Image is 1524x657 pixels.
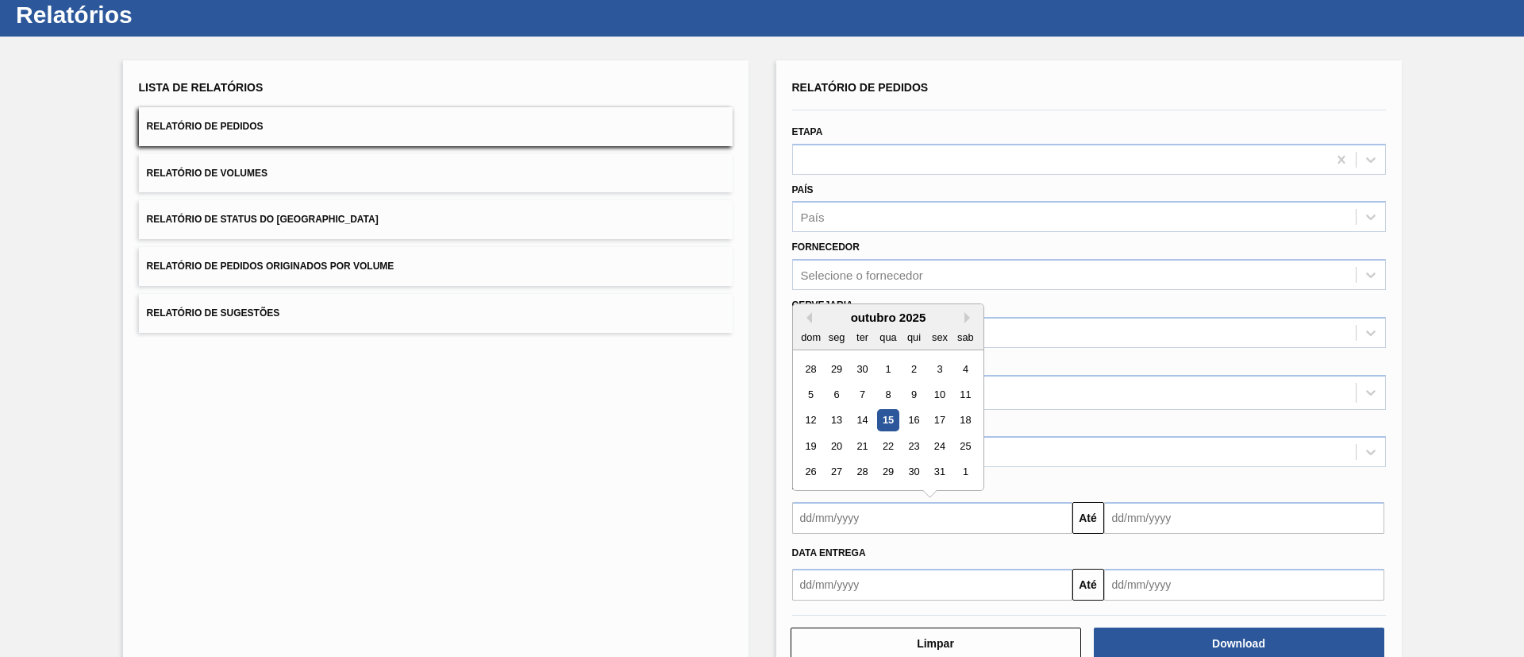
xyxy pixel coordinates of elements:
span: Relatório de Pedidos Originados por Volume [147,261,394,272]
div: Choose segunda-feira, 29 de setembro de 2025 [825,358,847,380]
button: Next Month [964,312,976,323]
div: Choose terça-feira, 21 de outubro de 2025 [851,435,872,457]
div: Choose segunda-feira, 6 de outubro de 2025 [825,384,847,405]
div: Choose quarta-feira, 15 de outubro de 2025 [877,410,899,431]
label: Etapa [792,126,823,137]
div: Choose sábado, 1 de novembro de 2025 [954,462,976,483]
div: qua [877,327,899,348]
span: Relatório de Sugestões [147,307,280,319]
div: outubro 2025 [793,311,983,324]
label: Fornecedor [792,242,860,253]
span: Relatório de Volumes [147,168,267,179]
span: Relatório de Pedidos [147,121,264,132]
button: Relatório de Sugestões [139,294,733,333]
input: dd/mm/yyyy [792,502,1072,534]
button: Até [1072,569,1104,601]
div: Choose domingo, 12 de outubro de 2025 [800,410,822,431]
button: Relatório de Pedidos Originados por Volume [139,247,733,286]
div: dom [800,327,822,348]
div: Choose sábado, 11 de outubro de 2025 [954,384,976,405]
div: Choose quarta-feira, 8 de outubro de 2025 [877,384,899,405]
div: Choose sexta-feira, 24 de outubro de 2025 [929,435,950,457]
div: Choose quarta-feira, 1 de outubro de 2025 [877,358,899,380]
span: Lista de Relatórios [139,81,264,94]
div: qui [902,327,924,348]
div: seg [825,327,847,348]
div: Choose sexta-feira, 10 de outubro de 2025 [929,384,950,405]
div: Choose quinta-feira, 23 de outubro de 2025 [902,435,924,457]
button: Até [1072,502,1104,534]
div: month 2025-10 [798,356,978,485]
div: Choose domingo, 26 de outubro de 2025 [800,462,822,483]
div: Choose quinta-feira, 30 de outubro de 2025 [902,462,924,483]
div: ter [851,327,872,348]
button: Previous Month [801,312,812,323]
div: Choose terça-feira, 28 de outubro de 2025 [851,462,872,483]
label: País [792,184,814,195]
h1: Relatórios [16,6,298,24]
div: Choose domingo, 5 de outubro de 2025 [800,384,822,405]
div: Choose quinta-feira, 16 de outubro de 2025 [902,410,924,431]
div: Choose sexta-feira, 17 de outubro de 2025 [929,410,950,431]
span: Relatório de Status do [GEOGRAPHIC_DATA] [147,214,379,225]
div: Selecione o fornecedor [801,269,923,282]
div: Choose sábado, 4 de outubro de 2025 [954,358,976,380]
div: Choose quarta-feira, 22 de outubro de 2025 [877,435,899,457]
div: Choose quinta-feira, 9 de outubro de 2025 [902,384,924,405]
div: sex [929,327,950,348]
div: Choose segunda-feira, 20 de outubro de 2025 [825,435,847,457]
button: Relatório de Status do [GEOGRAPHIC_DATA] [139,200,733,239]
div: Choose sexta-feira, 3 de outubro de 2025 [929,358,950,380]
span: Relatório de Pedidos [792,81,929,94]
span: Data Entrega [792,547,866,558]
div: Choose sábado, 18 de outubro de 2025 [954,410,976,431]
input: dd/mm/yyyy [1104,569,1384,601]
div: Choose quarta-feira, 29 de outubro de 2025 [877,462,899,483]
div: Choose terça-feira, 30 de setembro de 2025 [851,358,872,380]
button: Relatório de Volumes [139,154,733,193]
button: Relatório de Pedidos [139,107,733,146]
div: Choose domingo, 28 de setembro de 2025 [800,358,822,380]
div: Choose quinta-feira, 2 de outubro de 2025 [902,358,924,380]
input: dd/mm/yyyy [1104,502,1384,534]
div: País [801,211,825,224]
div: Choose terça-feira, 14 de outubro de 2025 [851,410,872,431]
div: sab [954,327,976,348]
div: Choose segunda-feira, 13 de outubro de 2025 [825,410,847,431]
div: Choose domingo, 19 de outubro de 2025 [800,435,822,457]
label: Cervejaria [792,300,853,311]
div: Choose terça-feira, 7 de outubro de 2025 [851,384,872,405]
input: dd/mm/yyyy [792,569,1072,601]
div: Choose segunda-feira, 27 de outubro de 2025 [825,462,847,483]
div: Choose sexta-feira, 31 de outubro de 2025 [929,462,950,483]
div: Choose sábado, 25 de outubro de 2025 [954,435,976,457]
